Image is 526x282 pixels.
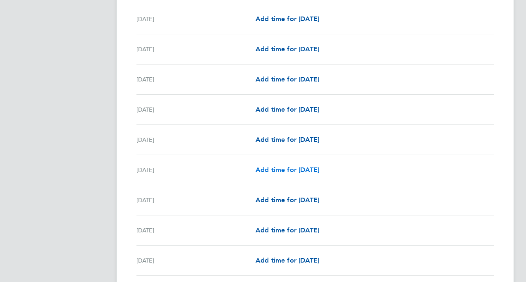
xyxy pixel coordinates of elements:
div: [DATE] [136,165,256,175]
div: [DATE] [136,74,256,84]
span: Add time for [DATE] [256,166,319,174]
span: Add time for [DATE] [256,105,319,113]
a: Add time for [DATE] [256,105,319,115]
a: Add time for [DATE] [256,14,319,24]
a: Add time for [DATE] [256,135,319,145]
span: Add time for [DATE] [256,136,319,143]
div: [DATE] [136,225,256,235]
span: Add time for [DATE] [256,15,319,23]
div: [DATE] [136,14,256,24]
a: Add time for [DATE] [256,195,319,205]
a: Add time for [DATE] [256,44,319,54]
span: Add time for [DATE] [256,75,319,83]
span: Add time for [DATE] [256,45,319,53]
a: Add time for [DATE] [256,256,319,265]
div: [DATE] [136,256,256,265]
a: Add time for [DATE] [256,225,319,235]
div: [DATE] [136,44,256,54]
div: [DATE] [136,195,256,205]
a: Add time for [DATE] [256,165,319,175]
div: [DATE] [136,105,256,115]
span: Add time for [DATE] [256,256,319,264]
span: Add time for [DATE] [256,196,319,204]
a: Add time for [DATE] [256,74,319,84]
span: Add time for [DATE] [256,226,319,234]
div: [DATE] [136,135,256,145]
